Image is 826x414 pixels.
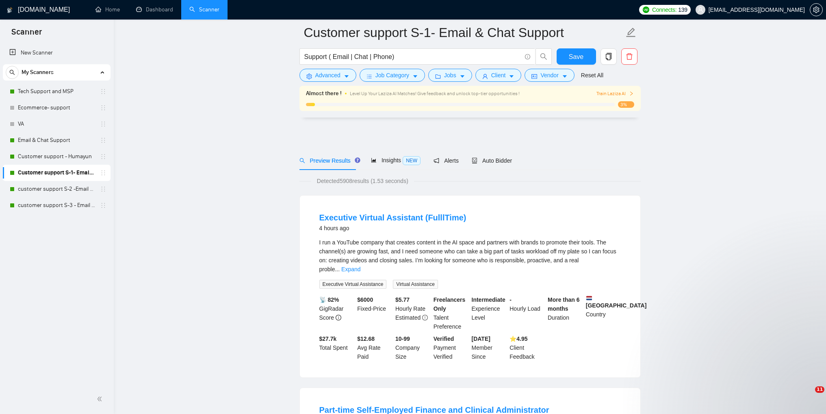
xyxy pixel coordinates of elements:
b: Intermediate [472,296,505,303]
span: user [482,73,488,79]
span: ... [335,266,340,272]
span: Alerts [434,157,459,164]
span: bars [366,73,372,79]
div: Member Since [470,334,508,361]
span: info-circle [336,315,341,320]
div: Total Spent [318,334,356,361]
span: 11 [815,386,824,393]
span: Job Category [375,71,409,80]
span: right [629,91,634,96]
span: idcard [531,73,537,79]
span: Estimated [395,314,421,321]
span: search [6,70,18,75]
a: setting [810,7,823,13]
div: Hourly Load [508,295,546,331]
b: [DATE] [472,336,490,342]
span: Insights [371,157,421,163]
span: holder [100,121,106,127]
div: Client Feedback [508,334,546,361]
a: New Scanner [9,45,104,61]
span: holder [100,202,106,209]
span: folder [435,73,441,79]
span: Scanner [5,26,48,43]
input: Scanner name... [304,22,624,43]
b: - [509,296,512,303]
a: customer support S-3 - Email & Chat Support(Umair) [18,197,95,214]
span: Save [569,52,583,62]
li: My Scanners [3,64,111,214]
span: holder [100,88,106,95]
span: Client [491,71,506,80]
a: dashboardDashboard [136,6,173,13]
span: caret-down [412,73,418,79]
span: user [698,7,703,13]
b: ⭐️ 4.95 [509,336,527,342]
div: Talent Preference [432,295,470,331]
img: upwork-logo.png [643,7,649,13]
button: userClientcaret-down [475,69,522,82]
span: setting [306,73,312,79]
span: caret-down [509,73,514,79]
span: area-chart [371,157,377,163]
span: search [536,53,551,60]
button: delete [621,48,637,65]
a: searchScanner [189,6,219,13]
b: [GEOGRAPHIC_DATA] [586,295,647,309]
b: 📡 82% [319,296,339,303]
span: caret-down [562,73,568,79]
b: $ 5.77 [395,296,410,303]
button: setting [810,3,823,16]
a: homeHome [95,6,120,13]
a: Executive Virtual Assistant (FulllTime) [319,213,466,222]
input: Search Freelance Jobs... [304,52,521,62]
span: Advanced [315,71,340,80]
button: search [6,66,19,79]
span: delete [622,53,637,60]
span: caret-down [344,73,349,79]
span: 3% [618,101,634,108]
div: Hourly Rate [394,295,432,331]
button: Train Laziza AI [596,90,634,98]
span: search [299,158,305,163]
button: search [535,48,552,65]
span: Detected 5908 results (1.53 seconds) [311,176,414,185]
span: double-left [97,395,105,403]
button: folderJobscaret-down [428,69,472,82]
li: New Scanner [3,45,111,61]
span: Level Up Your Laziza AI Matches! Give feedback and unlock top-tier opportunities ! [350,91,520,96]
button: idcardVendorcaret-down [525,69,574,82]
span: 139 [678,5,687,14]
span: Jobs [444,71,456,80]
div: I run a YouTube company that creates content in the AI space and partners with brands to promote ... [319,238,621,274]
a: Ecommerce- support [18,100,95,116]
span: NEW [403,156,421,165]
span: holder [100,186,106,192]
span: Executive Virtual Assistance [319,280,387,289]
div: GigRadar Score [318,295,356,331]
iframe: Intercom live chat [798,386,818,406]
div: Duration [546,295,584,331]
span: Vendor [540,71,558,80]
img: logo [7,4,13,17]
div: Tooltip anchor [354,157,361,164]
span: holder [100,153,106,160]
span: holder [100,170,106,176]
span: info-circle [525,54,530,59]
a: customer support S-2 -Email & Chat Support (Bulla) [18,181,95,197]
b: Verified [434,336,454,342]
span: Auto Bidder [472,157,512,164]
button: barsJob Categorycaret-down [360,69,425,82]
a: Tech Support and MSP [18,83,95,100]
div: Company Size [394,334,432,361]
span: Connects: [652,5,676,14]
span: copy [601,53,616,60]
a: VA [18,116,95,132]
b: Freelancers Only [434,296,466,312]
a: Customer support S-1- Email & Chat Support [18,165,95,181]
button: settingAdvancedcaret-down [299,69,356,82]
span: Almost there ! [306,89,342,98]
a: Customer support - Humayun [18,148,95,165]
a: Expand [341,266,360,272]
